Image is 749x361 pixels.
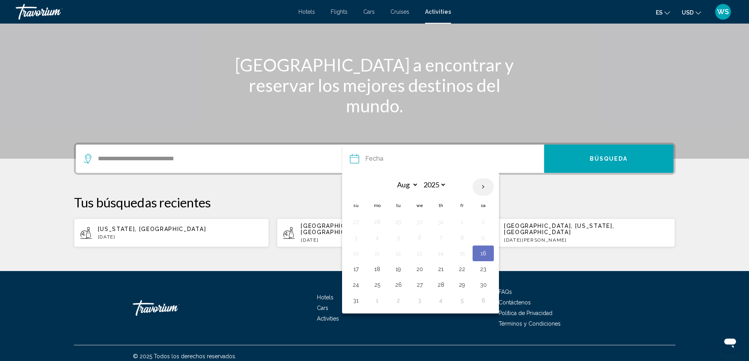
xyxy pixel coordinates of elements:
[413,264,426,275] button: Day 20
[413,216,426,227] button: Day 30
[477,279,490,290] button: Day 30
[363,9,375,15] a: Cars
[277,218,472,247] button: [GEOGRAPHIC_DATA], [GEOGRAPHIC_DATA], [GEOGRAPHIC_DATA][DATE]
[717,8,729,16] span: WS
[392,279,405,290] button: Day 26
[413,248,426,259] button: Day 13
[499,310,552,316] a: Política de Privacidad
[456,216,468,227] button: Day 1
[350,279,362,290] button: Day 24
[504,223,614,235] span: [GEOGRAPHIC_DATA], [US_STATE], [GEOGRAPHIC_DATA]
[477,248,490,259] button: Day 16
[425,9,451,15] a: Activities
[371,279,383,290] button: Day 25
[434,232,447,243] button: Day 7
[434,264,447,275] button: Day 21
[682,7,701,18] button: Change currency
[456,264,468,275] button: Day 22
[413,279,426,290] button: Day 27
[499,299,531,306] a: Contáctenos
[392,295,405,306] button: Day 2
[350,248,362,259] button: Day 10
[133,353,236,359] span: © 2025 Todos los derechos reservados.
[16,4,291,20] a: Travorium
[473,178,494,196] button: Next month
[393,178,418,192] select: Select month
[392,216,405,227] button: Day 29
[718,330,743,355] iframe: Botón para iniciar la ventana de mensajería
[421,178,446,192] select: Select year
[350,264,362,275] button: Day 17
[477,216,490,227] button: Day 2
[434,248,447,259] button: Day 14
[682,9,694,16] span: USD
[713,4,733,20] button: User Menu
[392,264,405,275] button: Day 19
[317,305,328,311] a: Cars
[371,216,383,227] button: Day 28
[133,296,212,320] a: Travorium
[499,289,512,295] a: FAQs
[98,234,263,240] p: [DATE]
[331,9,348,15] a: Flights
[477,295,490,306] button: Day 6
[371,264,383,275] button: Day 18
[477,264,490,275] button: Day 23
[434,279,447,290] button: Day 28
[390,9,409,15] a: Cruises
[301,223,441,235] span: [GEOGRAPHIC_DATA], [GEOGRAPHIC_DATA], [GEOGRAPHIC_DATA]
[656,9,663,16] span: es
[74,194,675,210] p: Tus búsquedas recientes
[76,145,674,173] div: Search widget
[227,55,522,116] h1: [GEOGRAPHIC_DATA] a encontrar y reservar los mejores destinos del mundo.
[301,237,466,243] p: [DATE]
[504,237,669,243] p: [DATE][PERSON_NAME]
[413,295,426,306] button: Day 3
[392,248,405,259] button: Day 12
[544,145,674,173] button: Búsqueda
[371,232,383,243] button: Day 4
[371,295,383,306] button: Day 1
[350,295,362,306] button: Day 31
[350,145,543,173] button: Date
[350,232,362,243] button: Day 3
[656,7,670,18] button: Change language
[98,226,206,232] span: [US_STATE], [GEOGRAPHIC_DATA]
[456,232,468,243] button: Day 8
[434,216,447,227] button: Day 31
[74,218,269,247] button: [US_STATE], [GEOGRAPHIC_DATA][DATE]
[477,232,490,243] button: Day 9
[317,315,339,322] a: Activities
[499,321,561,327] a: Términos y Condiciones
[590,156,628,162] span: Búsqueda
[456,279,468,290] button: Day 29
[371,248,383,259] button: Day 11
[434,295,447,306] button: Day 4
[413,232,426,243] button: Day 6
[456,248,468,259] button: Day 15
[317,294,333,301] a: Hotels
[350,216,362,227] button: Day 27
[480,218,675,247] button: [GEOGRAPHIC_DATA], [US_STATE], [GEOGRAPHIC_DATA][DATE][PERSON_NAME]
[456,295,468,306] button: Day 5
[298,9,315,15] a: Hotels
[392,232,405,243] button: Day 5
